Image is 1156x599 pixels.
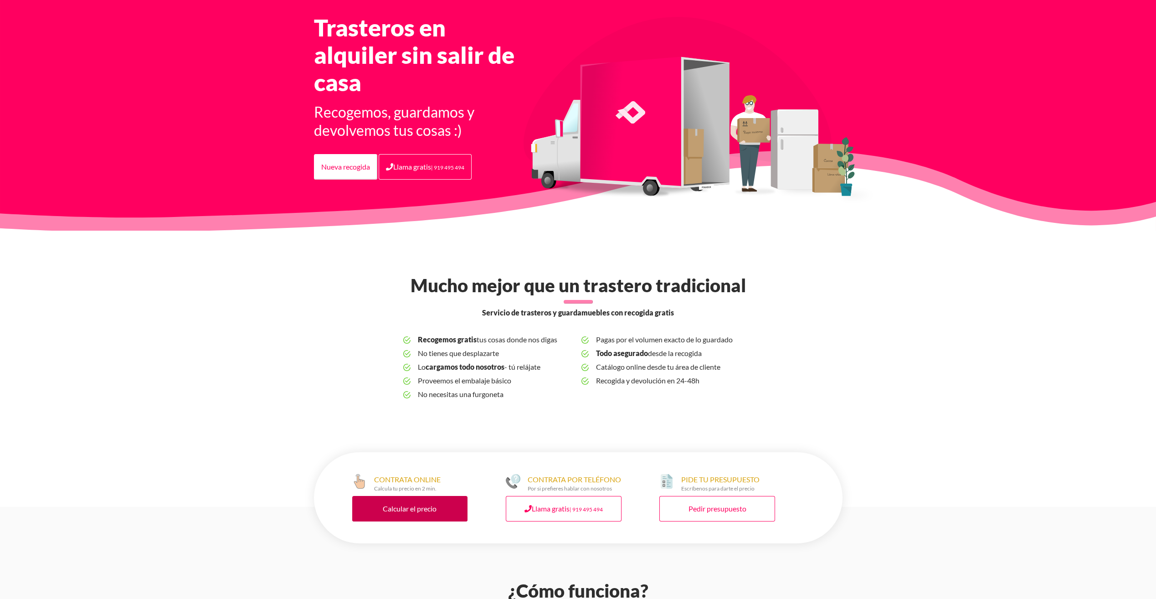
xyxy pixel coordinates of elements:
div: CONTRATA POR TELÉFONO [528,474,621,492]
span: tus cosas donde nos digas [418,333,574,346]
span: No necesitas una furgoneta [418,387,574,401]
a: Llama gratis| 919 495 494 [379,154,472,180]
small: | 919 495 494 [431,164,464,171]
span: No tienes que desplazarte [418,346,574,360]
h2: Mucho mejor que un trastero tradicional [308,274,848,296]
b: Recogemos gratis [418,335,477,344]
span: Pagas por el volumen exacto de lo guardado [596,333,752,346]
div: Por si prefieres hablar con nosotros [528,485,621,492]
h1: Trasteros en alquiler sin salir de casa [314,14,529,96]
b: Todo asegurado [596,349,648,357]
span: Catálogo online desde tu área de cliente [596,360,752,374]
a: Pedir presupuesto [659,496,775,522]
div: PIDE TU PRESUPUESTO [681,474,760,492]
span: desde la recogida [596,346,752,360]
iframe: Chat Widget [992,482,1156,599]
a: Nueva recogida [314,154,377,180]
b: cargamos todo nosotros [426,362,504,371]
span: Servicio de trasteros y guardamuebles con recogida gratis [482,307,674,318]
span: Recogida y devolución en 24-48h [596,374,752,387]
a: Llama gratis| 919 495 494 [506,496,622,522]
div: CONTRATA ONLINE [374,474,441,492]
small: | 919 495 494 [570,506,603,513]
div: Calcula tu precio en 2 min. [374,485,441,492]
span: Lo - tú relájate [418,360,574,374]
span: Proveemos el embalaje básico [418,374,574,387]
a: Calcular el precio [352,496,468,522]
div: Escríbenos para darte el precio [681,485,760,492]
h3: Recogemos, guardamos y devolvemos tus cosas :) [314,103,529,139]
